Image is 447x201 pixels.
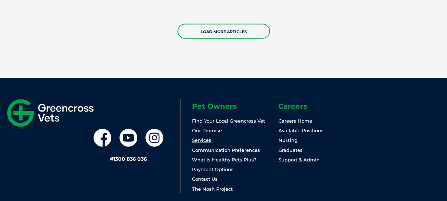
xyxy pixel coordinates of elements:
[278,137,298,143] a: Nursing
[192,118,265,123] a: Find Your Local Greencross Vet
[278,156,320,162] a: Support & Admin
[192,176,218,181] a: Contact Us
[278,127,324,133] a: Available Positions
[192,156,256,162] a: What is Healthy Pets Plus?
[110,155,147,162] a: #1300 836 036
[278,102,353,109] h6: Careers
[278,118,312,123] a: Careers Home
[192,137,211,143] a: Services
[192,186,233,191] a: The Nosh Project
[192,127,222,133] a: Our Promise
[192,166,234,172] a: Payment Options
[110,155,113,162] span: #
[192,102,267,109] h6: Pet Owners
[177,24,270,38] a: Load More Articles
[192,147,260,153] a: Communication Preferences
[278,147,303,153] a: Graduates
